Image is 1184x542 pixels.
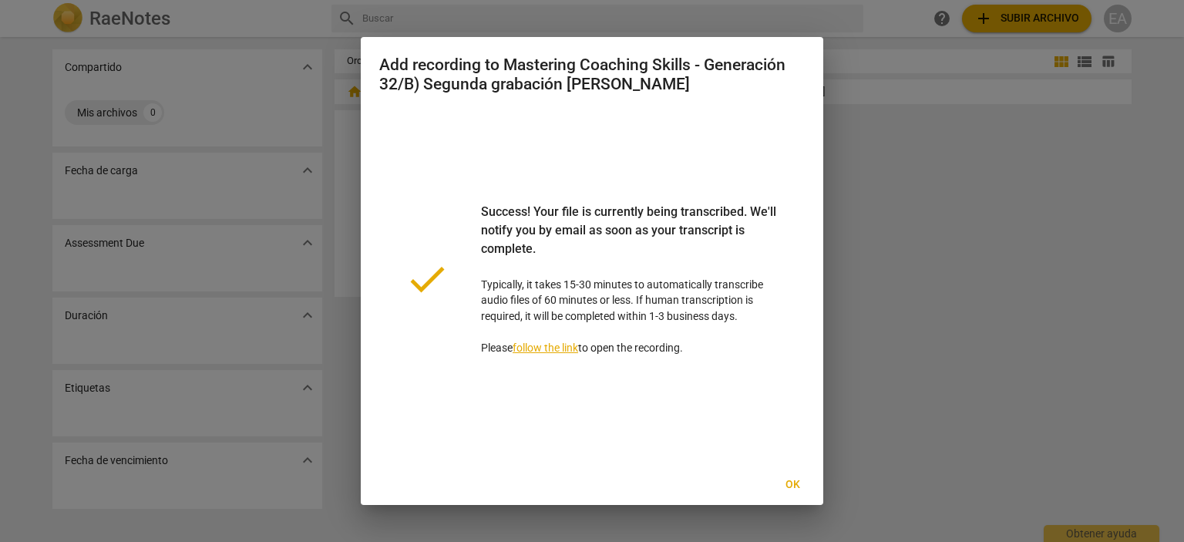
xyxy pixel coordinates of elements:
a: follow the link [513,342,578,354]
div: Success! Your file is currently being transcribed. We'll notify you by email as soon as your tran... [481,203,780,277]
h2: Add recording to Mastering Coaching Skills - Generación 32/B) Segunda grabación [PERSON_NAME] [379,56,805,93]
p: Typically, it takes 15-30 minutes to automatically transcribe audio files of 60 minutes or less. ... [481,203,780,356]
button: Ok [768,471,817,499]
span: done [404,256,450,302]
span: Ok [780,477,805,493]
